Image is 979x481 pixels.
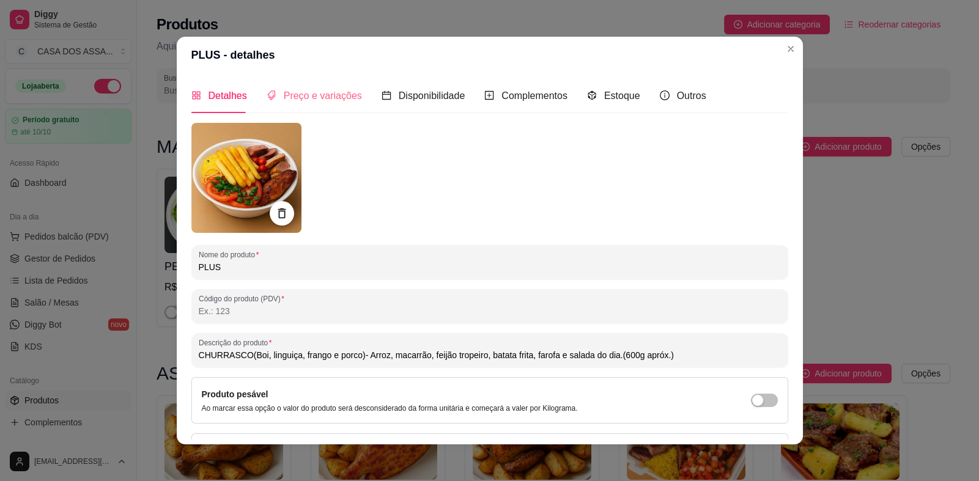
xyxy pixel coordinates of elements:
[484,90,494,100] span: plus-square
[399,90,465,101] span: Disponibilidade
[199,249,263,260] label: Nome do produto
[267,90,276,100] span: tags
[199,305,781,317] input: Código do produto (PDV)
[191,123,301,233] img: produto
[177,37,803,73] header: PLUS - detalhes
[199,337,276,348] label: Descrição do produto
[202,389,268,399] label: Produto pesável
[202,403,578,413] p: Ao marcar essa opção o valor do produto será desconsiderado da forma unitária e começará a valer ...
[781,39,800,59] button: Close
[199,349,781,361] input: Descrição do produto
[677,90,706,101] span: Outros
[660,90,670,100] span: info-circle
[209,90,247,101] span: Detalhes
[382,90,391,100] span: calendar
[604,90,640,101] span: Estoque
[284,90,362,101] span: Preço e variações
[199,261,781,273] input: Nome do produto
[191,90,201,100] span: appstore
[587,90,597,100] span: code-sandbox
[501,90,567,101] span: Complementos
[199,293,289,304] label: Código do produto (PDV)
